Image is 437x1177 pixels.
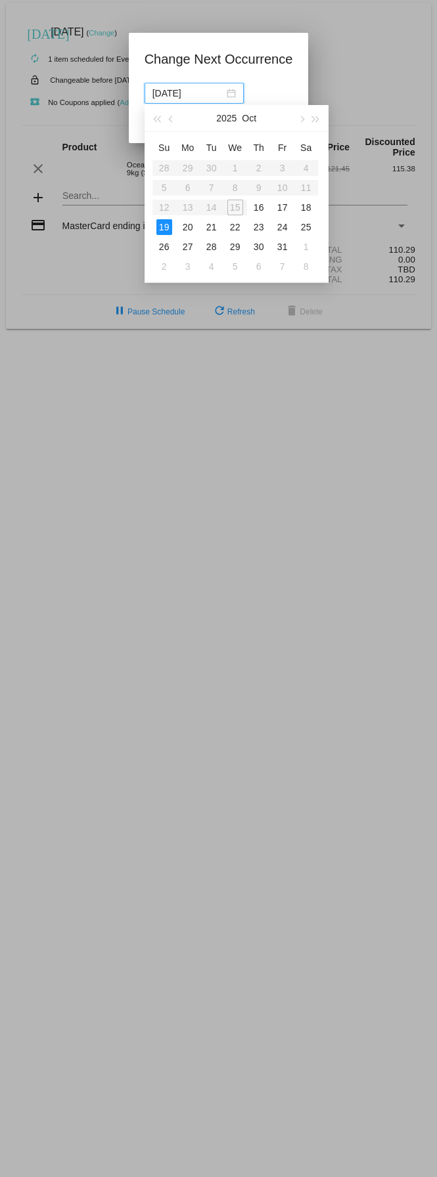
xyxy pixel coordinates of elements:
th: Sun [152,137,176,158]
td: 11/3/2025 [176,257,200,276]
td: 10/30/2025 [247,237,271,257]
div: 24 [275,219,290,235]
div: 4 [204,259,219,274]
div: 23 [251,219,267,235]
button: Oct [242,105,256,131]
td: 11/7/2025 [271,257,294,276]
td: 10/18/2025 [294,198,318,217]
td: 10/16/2025 [247,198,271,217]
th: Mon [176,137,200,158]
td: 10/26/2025 [152,237,176,257]
div: 20 [180,219,196,235]
div: 26 [156,239,172,255]
div: 25 [298,219,314,235]
div: 29 [227,239,243,255]
div: 27 [180,239,196,255]
td: 11/1/2025 [294,237,318,257]
td: 10/21/2025 [200,217,223,237]
td: 11/6/2025 [247,257,271,276]
td: 10/24/2025 [271,217,294,237]
td: 10/19/2025 [152,217,176,237]
div: 3 [180,259,196,274]
div: 2 [156,259,172,274]
h1: Change Next Occurrence [145,49,293,70]
button: 2025 [216,105,237,131]
div: 19 [156,219,172,235]
div: 1 [298,239,314,255]
div: 18 [298,200,314,215]
th: Tue [200,137,223,158]
td: 10/17/2025 [271,198,294,217]
td: 10/27/2025 [176,237,200,257]
th: Sat [294,137,318,158]
td: 11/5/2025 [223,257,247,276]
div: 8 [298,259,314,274]
th: Fri [271,137,294,158]
div: 6 [251,259,267,274]
th: Thu [247,137,271,158]
td: 10/22/2025 [223,217,247,237]
div: 16 [251,200,267,215]
button: Next month (PageDown) [294,105,308,131]
td: 10/29/2025 [223,237,247,257]
div: 31 [275,239,290,255]
div: 5 [227,259,243,274]
button: Next year (Control + right) [308,105,323,131]
div: 17 [275,200,290,215]
td: 11/8/2025 [294,257,318,276]
button: Previous month (PageUp) [164,105,179,131]
td: 10/31/2025 [271,237,294,257]
td: 10/23/2025 [247,217,271,237]
div: 28 [204,239,219,255]
td: 11/4/2025 [200,257,223,276]
div: 30 [251,239,267,255]
div: 22 [227,219,243,235]
td: 11/2/2025 [152,257,176,276]
div: 7 [275,259,290,274]
td: 10/25/2025 [294,217,318,237]
button: Last year (Control + left) [150,105,164,131]
div: 21 [204,219,219,235]
th: Wed [223,137,247,158]
td: 10/20/2025 [176,217,200,237]
input: Select date [152,86,224,100]
td: 10/28/2025 [200,237,223,257]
